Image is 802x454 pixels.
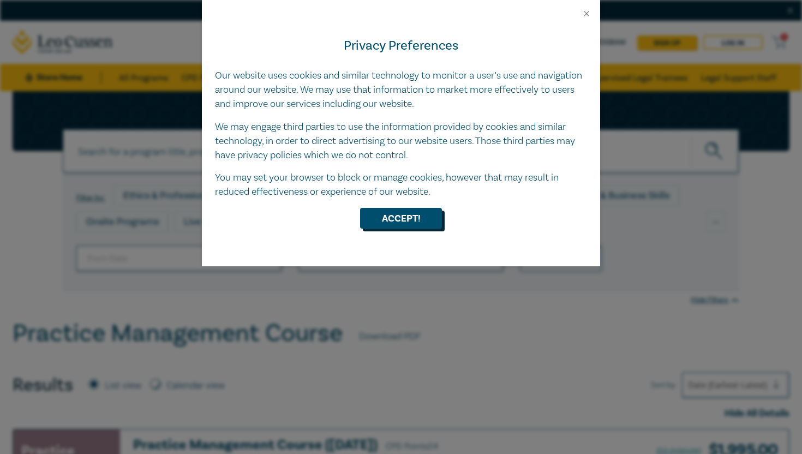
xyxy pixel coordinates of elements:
[360,208,442,229] button: Accept!
[215,36,587,56] h4: Privacy Preferences
[215,69,587,111] p: Our website uses cookies and similar technology to monitor a user’s use and navigation around our...
[582,9,591,19] button: Close
[215,171,587,199] p: You may set your browser to block or manage cookies, however that may result in reduced effective...
[215,120,587,163] p: We may engage third parties to use the information provided by cookies and similar technology, in...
